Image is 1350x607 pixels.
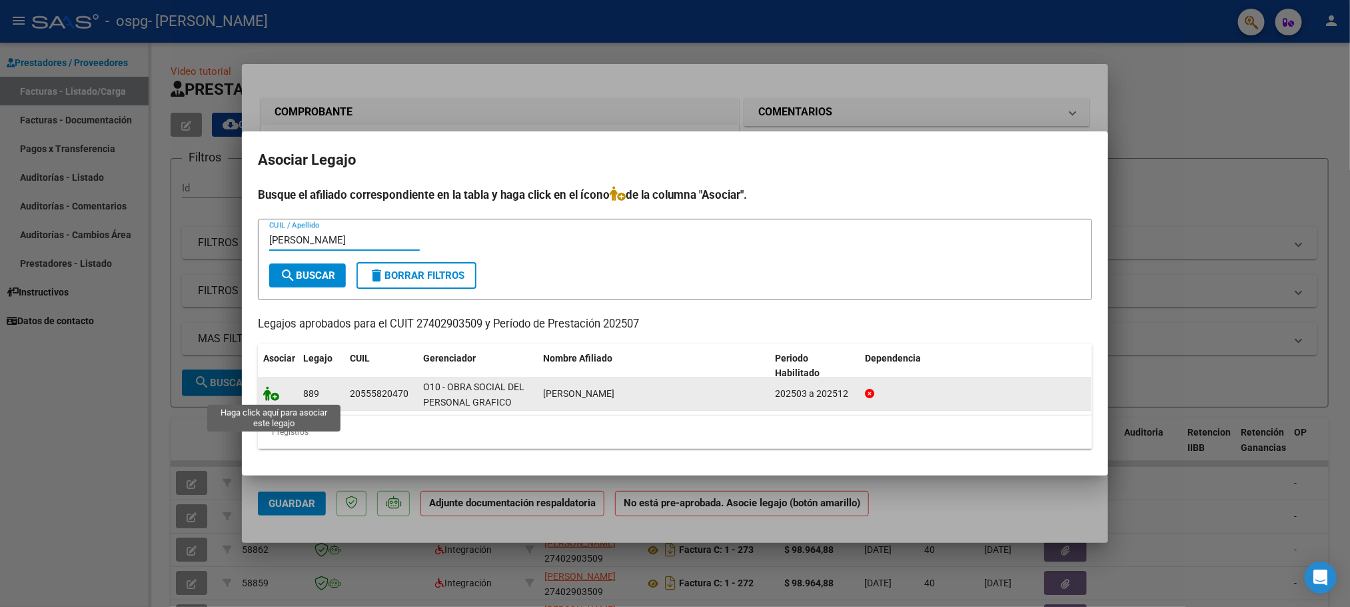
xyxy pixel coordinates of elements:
datatable-header-cell: Dependencia [860,344,1091,388]
div: Open Intercom Messenger [1305,562,1337,594]
span: Borrar Filtros [368,269,464,281]
mat-icon: delete [368,267,384,283]
span: CAMBIASSO BAUTISTA GABRIEL [543,388,614,399]
span: Nombre Afiliado [543,353,612,364]
div: 20555820470 [350,386,408,402]
span: Dependencia [865,353,921,364]
span: Buscar [280,269,335,281]
datatable-header-cell: CUIL [344,344,418,388]
span: Gerenciador [423,353,476,364]
h4: Busque el afiliado correspondiente en la tabla y haga click en el ícono de la columna "Asociar". [258,186,1092,203]
span: Legajo [303,353,333,364]
button: Buscar [269,263,346,287]
datatable-header-cell: Legajo [298,344,344,388]
span: O10 - OBRA SOCIAL DEL PERSONAL GRAFICO [423,382,524,408]
datatable-header-cell: Nombre Afiliado [538,344,770,388]
span: 889 [303,388,319,399]
datatable-header-cell: Periodo Habilitado [770,344,860,388]
span: Periodo Habilitado [775,353,820,379]
div: 202503 a 202512 [775,386,854,402]
p: Legajos aprobados para el CUIT 27402903509 y Período de Prestación 202507 [258,316,1092,333]
span: Asociar [263,353,295,364]
span: CUIL [350,353,370,364]
datatable-header-cell: Gerenciador [418,344,538,388]
datatable-header-cell: Asociar [258,344,298,388]
div: 1 registros [258,416,1092,449]
button: Borrar Filtros [356,262,476,289]
mat-icon: search [280,267,296,283]
h2: Asociar Legajo [258,147,1092,173]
